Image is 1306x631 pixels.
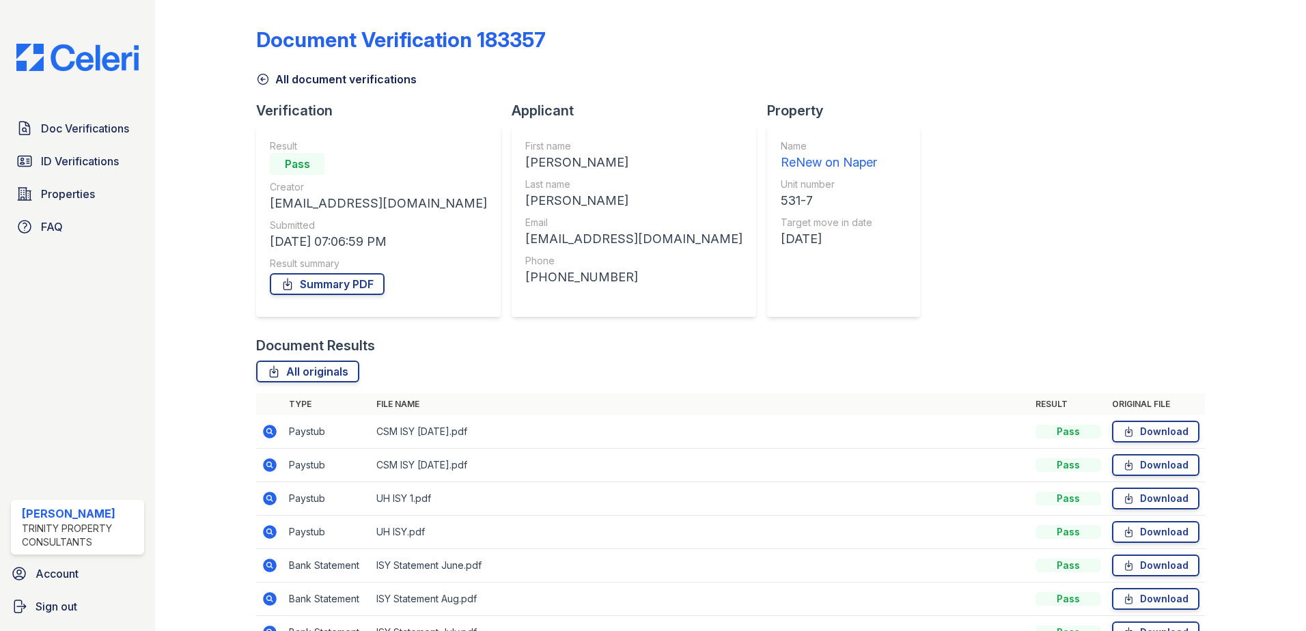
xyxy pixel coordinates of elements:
[371,549,1030,583] td: ISY Statement June.pdf
[1036,492,1101,505] div: Pass
[283,449,371,482] td: Paystub
[11,148,144,175] a: ID Verifications
[36,598,77,615] span: Sign out
[1107,393,1205,415] th: Original file
[41,219,63,235] span: FAQ
[283,415,371,449] td: Paystub
[22,522,139,549] div: Trinity Property Consultants
[371,583,1030,616] td: ISY Statement Aug.pdf
[781,139,877,153] div: Name
[371,516,1030,549] td: UH ISY.pdf
[22,505,139,522] div: [PERSON_NAME]
[1112,555,1199,576] a: Download
[371,393,1030,415] th: File name
[512,101,767,120] div: Applicant
[1036,592,1101,606] div: Pass
[1036,425,1101,438] div: Pass
[1036,525,1101,539] div: Pass
[11,180,144,208] a: Properties
[270,153,324,175] div: Pass
[371,415,1030,449] td: CSM ISY [DATE].pdf
[525,178,742,191] div: Last name
[11,213,144,240] a: FAQ
[781,191,877,210] div: 531-7
[767,101,931,120] div: Property
[270,180,487,194] div: Creator
[1112,521,1199,543] a: Download
[371,449,1030,482] td: CSM ISY [DATE].pdf
[5,593,150,620] a: Sign out
[525,254,742,268] div: Phone
[41,120,129,137] span: Doc Verifications
[270,232,487,251] div: [DATE] 07:06:59 PM
[781,153,877,172] div: ReNew on Naper
[525,191,742,210] div: [PERSON_NAME]
[256,336,375,355] div: Document Results
[1112,454,1199,476] a: Download
[525,139,742,153] div: First name
[270,273,385,295] a: Summary PDF
[283,549,371,583] td: Bank Statement
[270,257,487,270] div: Result summary
[283,516,371,549] td: Paystub
[781,229,877,249] div: [DATE]
[1030,393,1107,415] th: Result
[41,153,119,169] span: ID Verifications
[781,216,877,229] div: Target move in date
[256,361,359,382] a: All originals
[5,560,150,587] a: Account
[256,27,546,52] div: Document Verification 183357
[781,139,877,172] a: Name ReNew on Naper
[525,153,742,172] div: [PERSON_NAME]
[5,44,150,71] img: CE_Logo_Blue-a8612792a0a2168367f1c8372b55b34899dd931a85d93a1a3d3e32e68fde9ad4.png
[525,268,742,287] div: [PHONE_NUMBER]
[270,194,487,213] div: [EMAIL_ADDRESS][DOMAIN_NAME]
[270,219,487,232] div: Submitted
[1036,559,1101,572] div: Pass
[525,216,742,229] div: Email
[1112,421,1199,443] a: Download
[256,71,417,87] a: All document verifications
[371,482,1030,516] td: UH ISY 1.pdf
[41,186,95,202] span: Properties
[36,565,79,582] span: Account
[1036,458,1101,472] div: Pass
[283,393,371,415] th: Type
[11,115,144,142] a: Doc Verifications
[781,178,877,191] div: Unit number
[283,583,371,616] td: Bank Statement
[1112,588,1199,610] a: Download
[256,101,512,120] div: Verification
[283,482,371,516] td: Paystub
[1112,488,1199,509] a: Download
[270,139,487,153] div: Result
[525,229,742,249] div: [EMAIL_ADDRESS][DOMAIN_NAME]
